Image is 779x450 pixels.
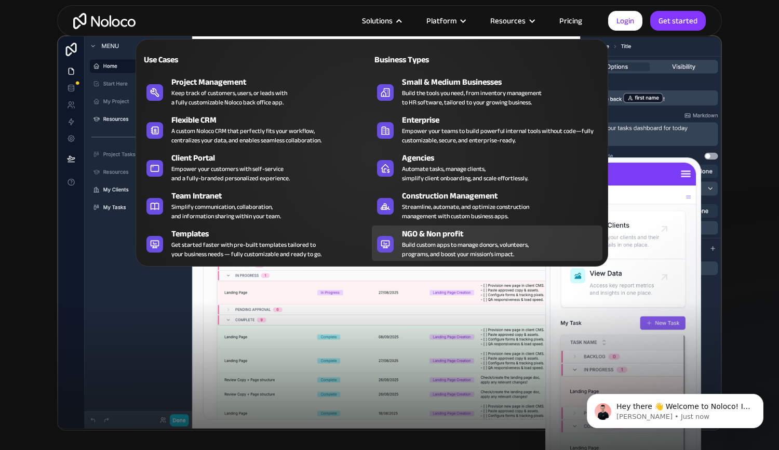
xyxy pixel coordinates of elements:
div: Small & Medium Businesses [402,76,607,88]
div: NGO & Non profit [402,228,607,240]
a: Use Cases [141,47,372,71]
div: Flexible CRM [171,114,377,126]
div: Business Types [372,54,483,66]
div: Use Cases [141,54,252,66]
nav: Solutions [136,24,608,267]
a: Client PortalEmpower your customers with self-serviceand a fully-branded personalized experience. [141,150,372,185]
div: Solutions [349,14,413,28]
div: Keep track of customers, users, or leads with a fully customizable Noloco back office app. [171,88,287,107]
div: Construction Management [402,190,607,202]
div: Enterprise [402,114,607,126]
div: Empower your customers with self-service and a fully-branded personalized experience. [171,164,290,183]
a: Team IntranetSimplify communication, collaboration,and information sharing within your team. [141,188,372,223]
a: NGO & Non profitBuild custom apps to manage donors, volunteers,programs, and boost your mission’s... [372,226,602,261]
div: Project Management [171,76,377,88]
a: Project ManagementKeep track of customers, users, or leads witha fully customizable Noloco back o... [141,74,372,109]
div: Automate tasks, manage clients, simplify client onboarding, and scale effortlessly. [402,164,528,183]
a: Small & Medium BusinessesBuild the tools you need, from inventory managementto HR software, tailo... [372,74,602,109]
div: Get started faster with pre-built templates tailored to your business needs — fully customizable ... [171,240,321,259]
a: Get started [650,11,706,31]
div: Resources [490,14,526,28]
div: Solutions [362,14,393,28]
a: Construction ManagementStreamline, automate, and optimize constructionmanagement with custom busi... [372,188,602,223]
div: A custom Noloco CRM that perfectly fits your workflow, centralizes your data, and enables seamles... [171,126,321,145]
a: Business Types [372,47,602,71]
div: Platform [426,14,456,28]
iframe: Intercom notifications message [571,372,779,445]
a: AgenciesAutomate tasks, manage clients,simplify client onboarding, and scale effortlessly. [372,150,602,185]
div: Simplify communication, collaboration, and information sharing within your team. [171,202,281,221]
div: Build the tools you need, from inventory management to HR software, tailored to your growing busi... [402,88,542,107]
div: Build custom apps to manage donors, volunteers, programs, and boost your mission’s impact. [402,240,529,259]
a: Flexible CRMA custom Noloco CRM that perfectly fits your workflow,centralizes your data, and enab... [141,112,372,147]
div: Templates [171,228,377,240]
a: EnterpriseEmpower your teams to build powerful internal tools without code—fully customizable, se... [372,112,602,147]
div: Agencies [402,152,607,164]
a: home [73,13,136,29]
div: Client Portal [171,152,377,164]
a: TemplatesGet started faster with pre-built templates tailored toyour business needs — fully custo... [141,226,372,261]
div: Resources [477,14,546,28]
div: Streamline, automate, and optimize construction management with custom business apps. [402,202,529,221]
a: Pricing [546,14,595,28]
div: Platform [413,14,477,28]
a: Login [608,11,642,31]
div: Team Intranet [171,190,377,202]
div: Empower your teams to build powerful internal tools without code—fully customizable, secure, and ... [402,126,597,145]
